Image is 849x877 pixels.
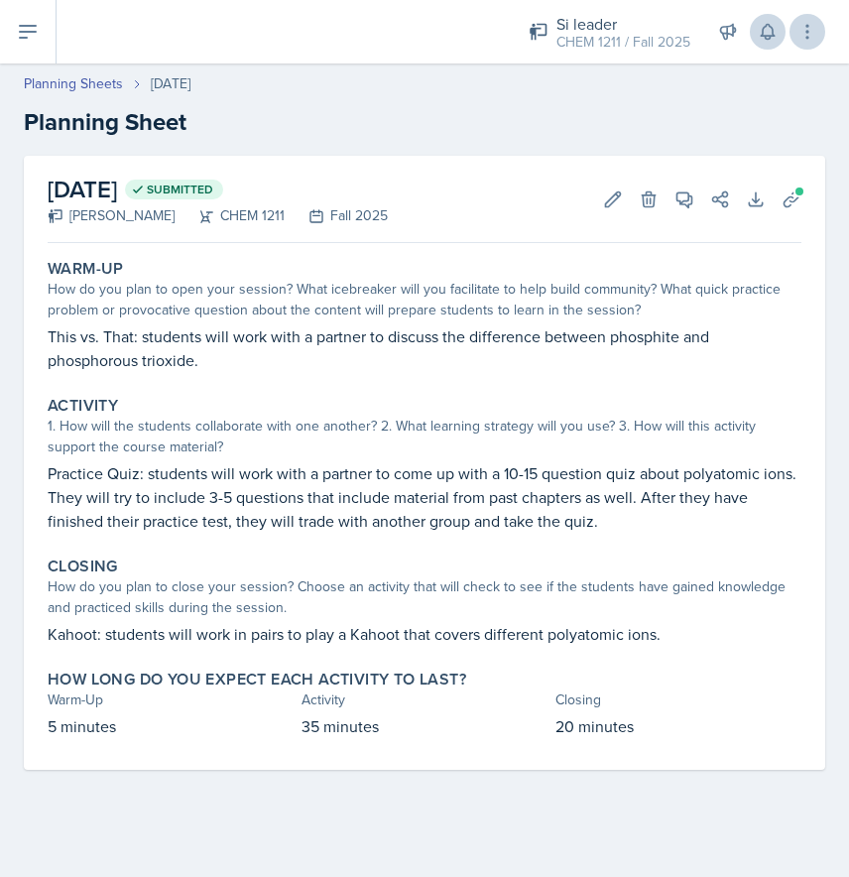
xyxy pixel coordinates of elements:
p: 35 minutes [302,714,547,738]
div: 1. How will the students collaborate with one another? 2. What learning strategy will you use? 3.... [48,416,801,457]
h2: Planning Sheet [24,104,825,140]
label: Activity [48,396,118,416]
span: Submitted [147,182,213,197]
div: Closing [555,689,801,710]
label: Warm-Up [48,259,124,279]
label: How long do you expect each activity to last? [48,670,466,689]
div: CHEM 1211 / Fall 2025 [556,32,690,53]
label: Closing [48,557,118,576]
p: This vs. That: students will work with a partner to discuss the difference between phosphite and ... [48,324,801,372]
div: Warm-Up [48,689,294,710]
p: 5 minutes [48,714,294,738]
div: Si leader [556,12,690,36]
h2: [DATE] [48,172,388,207]
div: Fall 2025 [285,205,388,226]
a: Planning Sheets [24,73,123,94]
div: CHEM 1211 [175,205,285,226]
div: [PERSON_NAME] [48,205,175,226]
div: [DATE] [151,73,190,94]
div: How do you plan to close your session? Choose an activity that will check to see if the students ... [48,576,801,618]
div: How do you plan to open your session? What icebreaker will you facilitate to help build community... [48,279,801,320]
p: Practice Quiz: students will work with a partner to come up with a 10-15 question quiz about poly... [48,461,801,533]
p: 20 minutes [555,714,801,738]
div: Activity [302,689,547,710]
p: Kahoot: students will work in pairs to play a Kahoot that covers different polyatomic ions. [48,622,801,646]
